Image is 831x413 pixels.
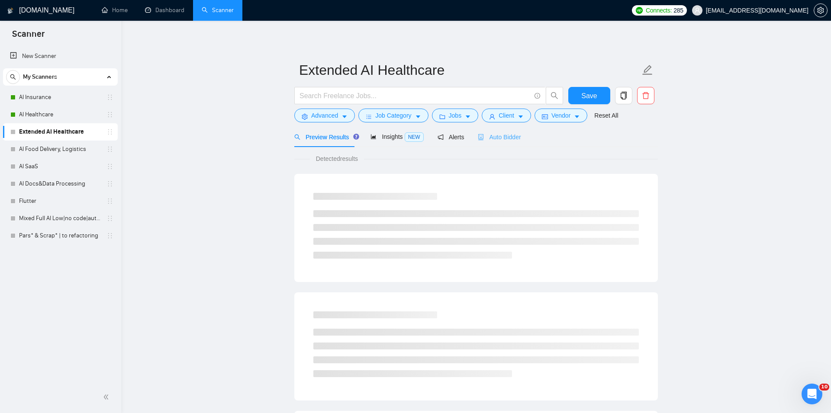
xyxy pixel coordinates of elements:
span: Job Category [375,111,411,120]
span: idcard [542,113,548,120]
button: setting [814,3,828,17]
span: caret-down [341,113,348,120]
span: holder [106,215,113,222]
span: delete [638,92,654,99]
span: area-chart [370,134,377,140]
span: search [6,74,19,80]
button: userClientcaret-down [482,109,531,122]
span: Auto Bidder [478,134,521,141]
button: barsJob Categorycaret-down [358,109,428,122]
span: search [546,92,563,99]
a: AI Food Delivery, Logistics [19,141,101,158]
a: Mixed Full AI Low|no code|automations [19,210,101,227]
span: Vendor [551,111,570,120]
span: holder [106,180,113,187]
a: searchScanner [202,6,234,14]
button: settingAdvancedcaret-down [294,109,355,122]
span: Preview Results [294,134,357,141]
a: AI Docs&Data Processing [19,175,101,192]
button: copy [615,87,632,104]
span: Detected results [310,154,364,163]
span: holder [106,94,113,101]
span: Save [581,90,597,101]
a: Reset All [594,111,618,120]
span: 10 [819,384,829,391]
div: Tooltip anchor [352,133,360,141]
span: holder [106,232,113,239]
button: search [6,70,20,84]
button: Save [568,87,610,104]
span: Insights [370,133,423,140]
button: search [546,87,563,104]
span: Scanner [5,28,52,46]
button: idcardVendorcaret-down [535,109,587,122]
span: holder [106,128,113,135]
span: Client [499,111,514,120]
span: double-left [103,393,112,401]
span: setting [814,7,827,14]
span: Alerts [438,134,464,141]
img: logo [7,4,13,18]
a: AI Insurance [19,89,101,106]
li: New Scanner [3,48,118,65]
span: caret-down [415,113,421,120]
span: holder [106,146,113,153]
a: Pars* & Scrap* | to refactoring [19,227,101,244]
span: 285 [673,6,683,15]
span: caret-down [465,113,471,120]
span: holder [106,111,113,118]
span: edit [642,64,653,76]
span: caret-down [574,113,580,120]
button: folderJobscaret-down [432,109,479,122]
span: My Scanners [23,68,57,86]
a: setting [814,7,828,14]
span: Connects: [646,6,672,15]
span: notification [438,134,444,140]
span: Jobs [449,111,462,120]
a: New Scanner [10,48,111,65]
span: NEW [405,132,424,142]
button: delete [637,87,654,104]
span: info-circle [535,93,540,99]
span: user [489,113,495,120]
a: dashboardDashboard [145,6,184,14]
span: folder [439,113,445,120]
span: Advanced [311,111,338,120]
span: search [294,134,300,140]
span: holder [106,198,113,205]
li: My Scanners [3,68,118,244]
input: Search Freelance Jobs... [300,90,531,101]
img: upwork-logo.png [636,7,643,14]
span: user [694,7,700,13]
span: holder [106,163,113,170]
span: caret-down [518,113,524,120]
span: setting [302,113,308,120]
a: Extended AI Healthcare [19,123,101,141]
a: AI SaaS [19,158,101,175]
span: copy [615,92,632,99]
a: Flutter [19,192,101,210]
span: robot [478,134,484,140]
input: Scanner name... [299,59,640,81]
a: AI Healthcare [19,106,101,123]
iframe: Intercom live chat [802,384,822,404]
span: bars [366,113,372,120]
a: homeHome [102,6,128,14]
